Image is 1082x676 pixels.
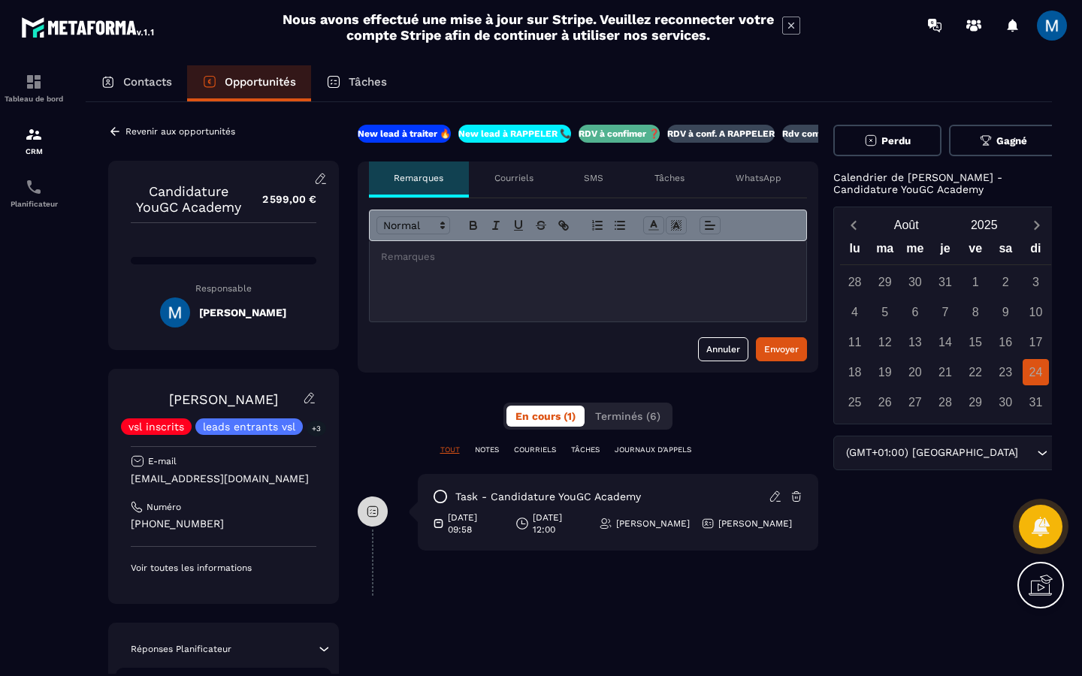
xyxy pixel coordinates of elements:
[902,359,928,385] div: 20
[4,95,64,103] p: Tableau de bord
[131,562,316,574] p: Voir toutes les informations
[932,359,958,385] div: 21
[4,167,64,219] a: schedulerschedulerPlanificateur
[448,512,504,536] p: [DATE] 09:58
[203,421,295,432] p: leads entrants vsl
[840,215,868,235] button: Previous month
[307,421,326,436] p: +3
[595,410,660,422] span: Terminés (6)
[736,172,781,184] p: WhatsApp
[963,359,989,385] div: 22
[282,11,775,43] h2: Nous avons effectué une mise à jour sur Stripe. Veuillez reconnecter votre compte Stripe afin de ...
[187,65,311,101] a: Opportunités
[756,337,807,361] button: Envoyer
[506,406,585,427] button: En cours (1)
[990,238,1020,264] div: sa
[123,75,172,89] p: Contacts
[131,472,316,486] p: [EMAIL_ADDRESS][DOMAIN_NAME]
[902,389,928,415] div: 27
[358,128,451,140] p: New lead à traiter 🔥
[881,135,911,146] span: Perdu
[945,212,1023,238] button: Open years overlay
[247,185,316,214] p: 2 599,00 €
[475,445,499,455] p: NOTES
[1023,389,1049,415] div: 31
[840,238,1051,415] div: Calendar wrapper
[949,125,1058,156] button: Gagné
[842,389,868,415] div: 25
[842,269,868,295] div: 28
[996,135,1027,146] span: Gagné
[125,126,235,137] p: Revenir aux opportunités
[872,299,898,325] div: 5
[963,269,989,295] div: 1
[872,269,898,295] div: 29
[902,329,928,355] div: 13
[833,171,1058,195] p: Calendrier de [PERSON_NAME] - Candidature YouGC Academy
[1023,359,1049,385] div: 24
[615,445,691,455] p: JOURNAUX D'APPELS
[993,329,1019,355] div: 16
[902,269,928,295] div: 30
[932,389,958,415] div: 28
[148,455,177,467] p: E-mail
[579,128,660,140] p: RDV à confimer ❓
[131,517,316,531] p: [PHONE_NUMBER]
[1023,299,1049,325] div: 10
[872,389,898,415] div: 26
[932,269,958,295] div: 31
[131,643,231,655] p: Réponses Planificateur
[993,269,1019,295] div: 2
[1023,329,1049,355] div: 17
[872,329,898,355] div: 12
[843,445,1022,461] span: (GMT+01:00) [GEOGRAPHIC_DATA]
[4,114,64,167] a: formationformationCRM
[963,299,989,325] div: 8
[718,518,792,530] p: [PERSON_NAME]
[349,75,387,89] p: Tâches
[616,518,690,530] p: [PERSON_NAME]
[1022,445,1033,461] input: Search for option
[586,406,669,427] button: Terminés (6)
[4,200,64,208] p: Planificateur
[902,299,928,325] div: 6
[872,359,898,385] div: 19
[963,389,989,415] div: 29
[25,125,43,143] img: formation
[458,128,571,140] p: New lead à RAPPELER 📞
[840,238,870,264] div: lu
[868,212,946,238] button: Open months overlay
[932,299,958,325] div: 7
[993,359,1019,385] div: 23
[199,306,286,318] h5: [PERSON_NAME]
[900,238,930,264] div: me
[311,65,402,101] a: Tâches
[654,172,685,184] p: Tâches
[842,359,868,385] div: 18
[667,128,775,140] p: RDV à conf. A RAPPELER
[842,299,868,325] div: 4
[1023,215,1051,235] button: Next month
[21,14,156,41] img: logo
[86,65,187,101] a: Contacts
[764,342,799,357] div: Envoyer
[571,445,600,455] p: TÂCHES
[494,172,533,184] p: Courriels
[993,389,1019,415] div: 30
[394,172,443,184] p: Remarques
[833,125,942,156] button: Perdu
[455,490,641,504] p: task - Candidature YouGC Academy
[4,62,64,114] a: formationformationTableau de bord
[993,299,1019,325] div: 9
[131,183,247,215] p: Candidature YouGC Academy
[25,73,43,91] img: formation
[932,329,958,355] div: 14
[930,238,960,264] div: je
[131,283,316,294] p: Responsable
[833,436,1058,470] div: Search for option
[840,269,1051,415] div: Calendar days
[25,178,43,196] img: scheduler
[147,501,181,513] p: Numéro
[169,391,278,407] a: [PERSON_NAME]
[533,512,588,536] p: [DATE] 12:00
